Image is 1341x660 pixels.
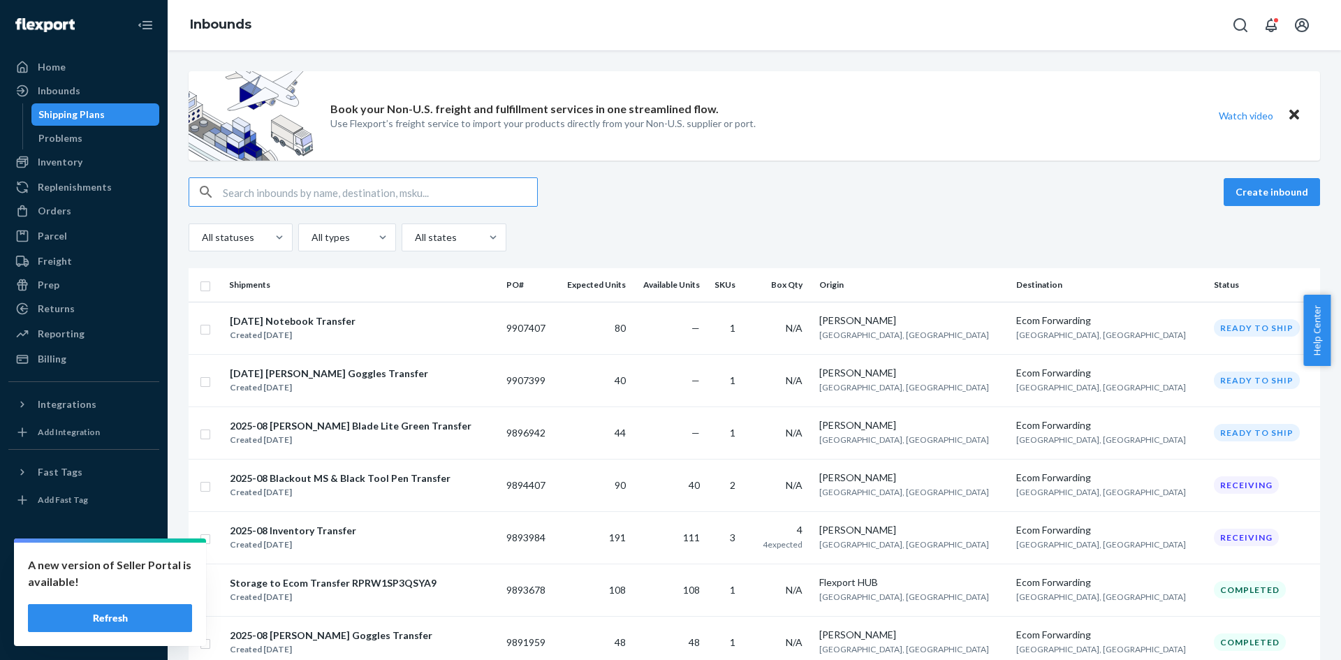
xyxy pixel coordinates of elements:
div: Orders [38,204,71,218]
th: Destination [1011,268,1208,302]
button: Open account menu [1288,11,1316,39]
div: Freight [38,254,72,268]
span: — [691,427,700,439]
p: Book your Non-U.S. freight and fulfillment services in one streamlined flow. [330,101,719,117]
div: Inbounds [38,84,80,98]
button: Close [1285,105,1303,126]
div: [PERSON_NAME] [819,471,1005,485]
th: SKUs [705,268,747,302]
span: [GEOGRAPHIC_DATA], [GEOGRAPHIC_DATA] [1016,644,1186,654]
a: Freight [8,250,159,272]
span: N/A [786,584,803,596]
a: Billing [8,348,159,370]
th: Origin [814,268,1011,302]
div: Ready to ship [1214,319,1300,337]
div: Returns [38,302,75,316]
div: 2025-08 [PERSON_NAME] Blade Lite Green Transfer [230,419,471,433]
button: Close Navigation [131,11,159,39]
div: Fast Tags [38,465,82,479]
div: Prep [38,278,59,292]
div: Storage to Ecom Transfer RPRW1SP3QSYA9 [230,576,437,590]
div: [PERSON_NAME] [819,366,1005,380]
th: Shipments [223,268,501,302]
div: [PERSON_NAME] [819,523,1005,537]
a: Returns [8,298,159,320]
div: [PERSON_NAME] [819,418,1005,432]
a: Shipping Plans [31,103,160,126]
a: Parcel [8,225,159,247]
a: Help Center [8,597,159,619]
span: 108 [609,584,626,596]
span: N/A [786,374,803,386]
div: Home [38,60,66,74]
div: Completed [1214,633,1286,651]
button: Refresh [28,604,192,632]
div: Ecom Forwarding [1016,523,1202,537]
span: 1 [730,374,735,386]
div: Ecom Forwarding [1016,628,1202,642]
div: Ecom Forwarding [1016,366,1202,380]
th: Expected Units [555,268,631,302]
th: PO# [501,268,556,302]
div: Created [DATE] [230,538,356,552]
span: N/A [786,427,803,439]
div: 2025-08 Blackout MS & Black Tool Pen Transfer [230,471,450,485]
span: [GEOGRAPHIC_DATA], [GEOGRAPHIC_DATA] [819,487,989,497]
button: Watch video [1210,105,1282,126]
button: Open Search Box [1226,11,1254,39]
div: Created [DATE] [230,643,432,657]
div: 2025-08 Inventory Transfer [230,524,356,538]
div: Reporting [38,327,85,341]
div: Shipping Plans [38,108,105,122]
div: Add Integration [38,426,100,438]
div: [DATE] Notebook Transfer [230,314,356,328]
span: 44 [615,427,626,439]
div: 2025-08 [PERSON_NAME] Goggles Transfer [230,629,432,643]
input: All types [310,230,312,244]
div: Add Fast Tag [38,494,88,506]
span: 3 [730,531,735,543]
span: [GEOGRAPHIC_DATA], [GEOGRAPHIC_DATA] [819,592,989,602]
div: Ecom Forwarding [1016,418,1202,432]
button: Give Feedback [8,621,159,643]
div: Flexport HUB [819,575,1005,589]
td: 9896942 [501,406,556,459]
a: Inbounds [8,80,159,102]
input: All states [413,230,415,244]
span: [GEOGRAPHIC_DATA], [GEOGRAPHIC_DATA] [819,539,989,550]
span: [GEOGRAPHIC_DATA], [GEOGRAPHIC_DATA] [1016,487,1186,497]
button: Create inbound [1224,178,1320,206]
a: Add Integration [8,421,159,443]
div: Problems [38,131,82,145]
span: — [691,374,700,386]
a: Inventory [8,151,159,173]
div: 4 [752,523,803,537]
span: 1 [730,322,735,334]
p: A new version of Seller Portal is available! [28,557,192,590]
span: 2 [730,479,735,491]
div: Created [DATE] [230,381,428,395]
a: Home [8,56,159,78]
a: Settings [8,550,159,572]
span: [GEOGRAPHIC_DATA], [GEOGRAPHIC_DATA] [1016,330,1186,340]
a: Problems [31,127,160,149]
div: Created [DATE] [230,433,471,447]
td: 9907407 [501,302,556,354]
ol: breadcrumbs [179,5,263,45]
span: [GEOGRAPHIC_DATA], [GEOGRAPHIC_DATA] [1016,539,1186,550]
div: Ecom Forwarding [1016,575,1202,589]
div: Created [DATE] [230,328,356,342]
a: Prep [8,274,159,296]
div: Created [DATE] [230,590,437,604]
div: Receiving [1214,476,1279,494]
img: Flexport logo [15,18,75,32]
span: 108 [683,584,700,596]
a: Replenishments [8,176,159,198]
a: Add Fast Tag [8,489,159,511]
button: Open notifications [1257,11,1285,39]
span: 90 [615,479,626,491]
div: Integrations [38,397,96,411]
a: Reporting [8,323,159,345]
div: Ready to ship [1214,424,1300,441]
span: 4 expected [763,539,803,550]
